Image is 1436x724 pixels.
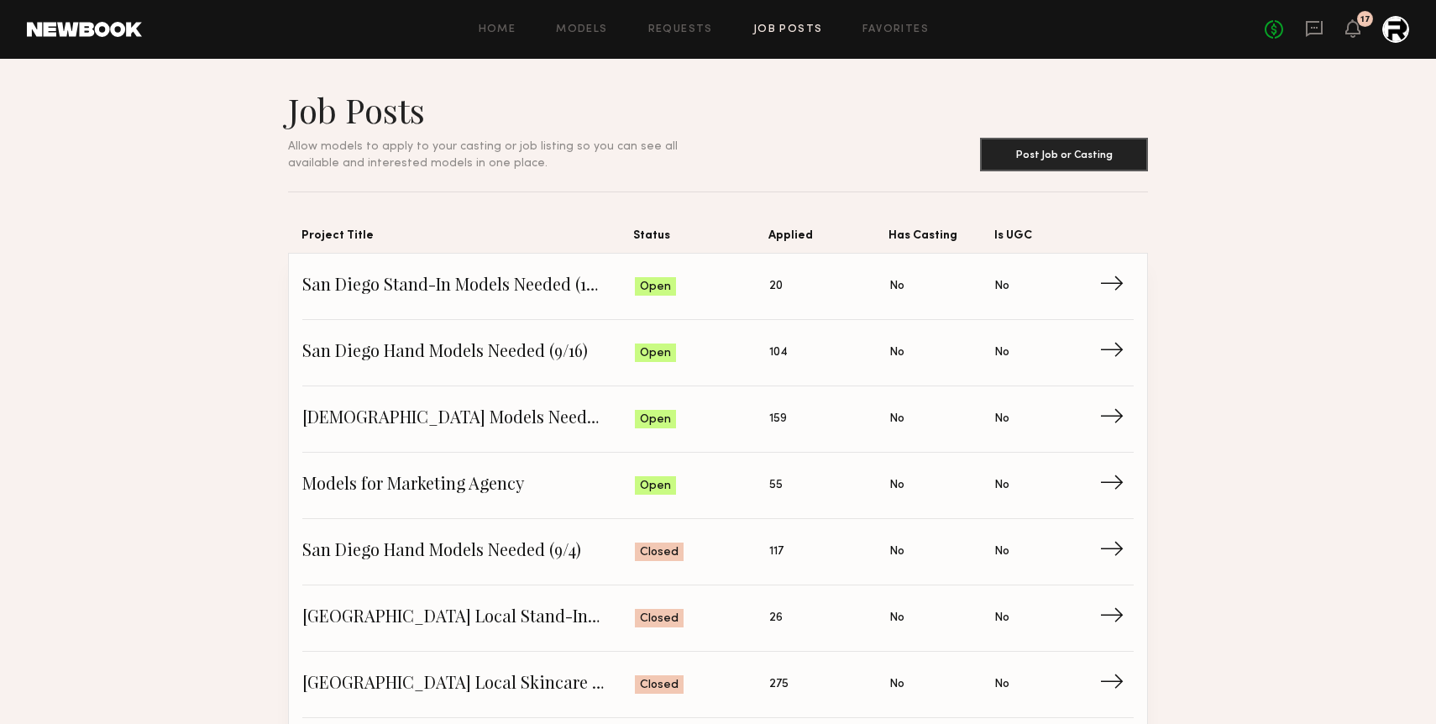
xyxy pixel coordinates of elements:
span: → [1099,539,1134,564]
span: No [994,476,1009,495]
span: Project Title [301,226,633,253]
span: [GEOGRAPHIC_DATA] Local Stand-Ins Needed (6/3) [302,606,635,631]
span: No [994,410,1009,428]
a: San Diego Stand-In Models Needed (10/22)Open20NoNo→ [302,254,1134,320]
span: No [994,543,1009,561]
span: San Diego Hand Models Needed (9/4) [302,539,635,564]
span: 159 [769,410,787,428]
div: 17 [1360,15,1370,24]
span: 275 [769,675,789,694]
a: San Diego Hand Models Needed (9/16)Open104NoNo→ [302,320,1134,386]
span: 55 [769,476,783,495]
span: No [994,609,1009,627]
span: Closed [640,677,679,694]
a: Models [556,24,607,35]
span: Open [640,279,671,296]
span: Models for Marketing Agency [302,473,635,498]
span: Open [640,412,671,428]
span: [DEMOGRAPHIC_DATA] Models Needed for Marketing Agency [302,407,635,432]
span: → [1099,473,1134,498]
a: Models for Marketing AgencyOpen55NoNo→ [302,453,1134,519]
button: Post Job or Casting [980,138,1148,171]
span: Open [640,478,671,495]
span: Status [633,226,768,253]
a: [GEOGRAPHIC_DATA] Local Stand-Ins Needed (6/3)Closed26NoNo→ [302,585,1134,652]
span: [GEOGRAPHIC_DATA] Local Skincare Models Needed (6/18) [302,672,635,697]
span: No [889,277,904,296]
a: Requests [648,24,713,35]
span: No [889,344,904,362]
span: Has Casting [888,226,994,253]
span: Closed [640,611,679,627]
span: No [889,675,904,694]
a: [GEOGRAPHIC_DATA] Local Skincare Models Needed (6/18)Closed275NoNo→ [302,652,1134,718]
span: Allow models to apply to your casting or job listing so you can see all available and interested ... [288,141,678,169]
span: 104 [769,344,788,362]
h1: Job Posts [288,89,718,131]
span: No [994,277,1009,296]
span: 20 [769,277,783,296]
a: Favorites [862,24,929,35]
span: No [994,675,1009,694]
a: [DEMOGRAPHIC_DATA] Models Needed for Marketing AgencyOpen159NoNo→ [302,386,1134,453]
span: Open [640,345,671,362]
a: San Diego Hand Models Needed (9/4)Closed117NoNo→ [302,519,1134,585]
span: 26 [769,609,783,627]
span: → [1099,340,1134,365]
span: Closed [640,544,679,561]
a: Job Posts [753,24,823,35]
span: 117 [769,543,784,561]
span: San Diego Hand Models Needed (9/16) [302,340,635,365]
span: San Diego Stand-In Models Needed (10/22) [302,274,635,299]
span: No [889,543,904,561]
span: → [1099,274,1134,299]
span: → [1099,672,1134,697]
span: Is UGC [994,226,1100,253]
span: No [889,476,904,495]
a: Home [479,24,516,35]
span: Applied [768,226,888,253]
span: → [1099,407,1134,432]
span: No [994,344,1009,362]
span: → [1099,606,1134,631]
span: No [889,410,904,428]
span: No [889,609,904,627]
